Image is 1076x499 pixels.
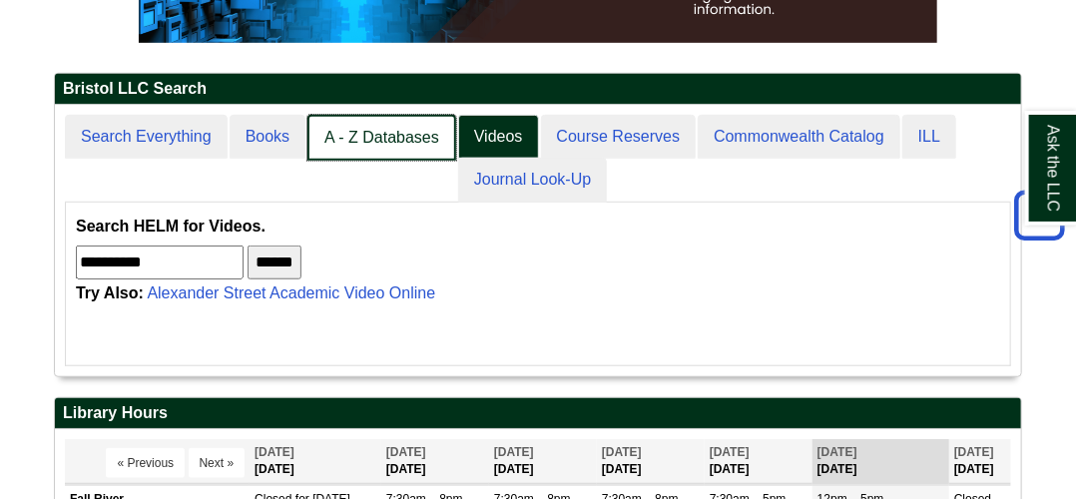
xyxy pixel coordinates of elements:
a: Journal Look-Up [458,158,607,203]
a: A - Z Databases [307,115,456,162]
span: [DATE] [386,445,426,459]
a: Back to Top [1007,202,1071,229]
button: « Previous [106,448,185,478]
th: [DATE] [949,439,1011,484]
th: [DATE] [812,439,949,484]
strong: Try Also: [76,284,144,301]
a: ILL [902,115,956,160]
a: Alexander Street Academic Video Online [147,284,435,301]
th: [DATE] [705,439,812,484]
th: [DATE] [250,439,381,484]
button: Next » [189,448,246,478]
a: Commonwealth Catalog [698,115,900,160]
th: [DATE] [381,439,489,484]
th: [DATE] [489,439,597,484]
a: Videos [458,115,539,160]
span: [DATE] [954,445,994,459]
h2: Bristol LLC Search [55,74,1021,105]
h2: Library Hours [55,398,1021,429]
a: Search Everything [65,115,228,160]
span: [DATE] [817,445,857,459]
a: Course Reserves [541,115,697,160]
span: [DATE] [494,445,534,459]
a: Books [230,115,305,160]
span: [DATE] [602,445,642,459]
label: Search HELM for Videos. [76,213,266,241]
th: [DATE] [597,439,705,484]
span: [DATE] [255,445,294,459]
span: [DATE] [710,445,750,459]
